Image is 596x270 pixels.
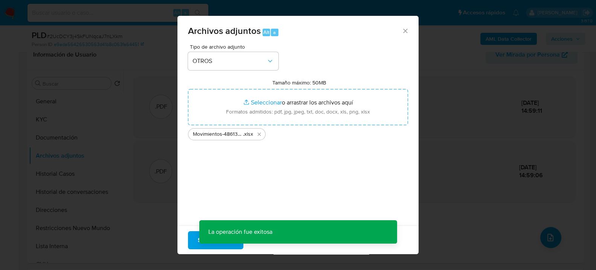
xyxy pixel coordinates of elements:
span: Alt [263,29,269,36]
span: Movimientos-486133965 [193,130,243,138]
button: Subir archivo [188,231,243,249]
button: Eliminar Movimientos-486133965.xlsx [255,130,264,139]
span: .xlsx [243,130,253,138]
button: OTROS [188,52,278,70]
span: Tipo de archivo adjunto [190,44,280,49]
p: La operación fue exitosa [199,220,281,244]
span: OTROS [193,57,266,65]
span: a [273,29,276,36]
ul: Archivos seleccionados [188,125,408,140]
button: Cerrar [402,27,408,34]
span: Cancelar [256,232,281,248]
label: Tamaño máximo: 50MB [272,79,326,86]
span: Subir archivo [198,232,234,248]
span: Archivos adjuntos [188,24,261,37]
